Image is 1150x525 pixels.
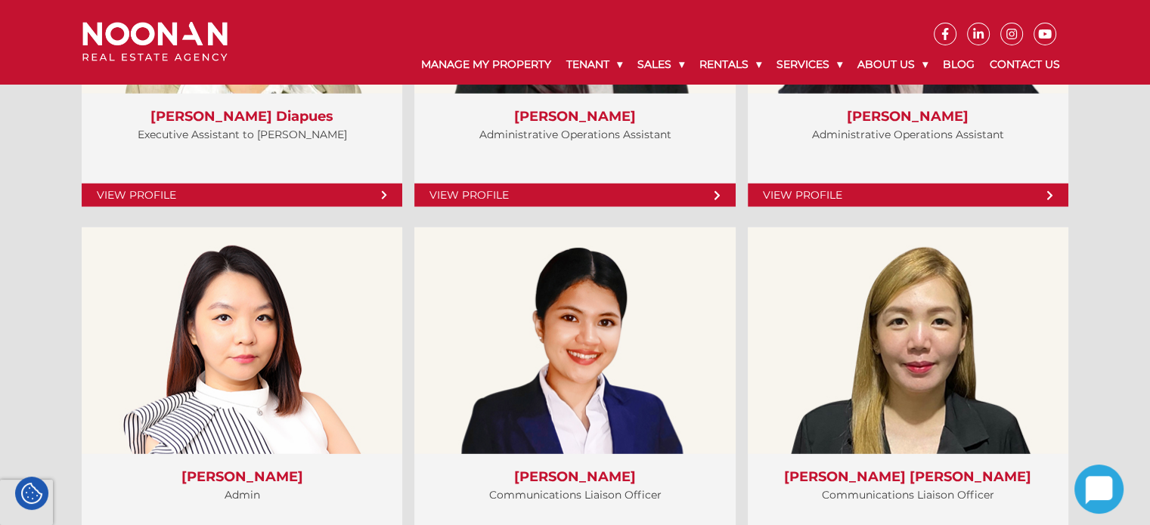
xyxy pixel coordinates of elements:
[769,45,850,84] a: Services
[97,125,387,144] p: Executive Assistant to [PERSON_NAME]
[748,184,1068,207] a: View Profile
[97,109,387,125] h3: [PERSON_NAME] Diapues
[982,45,1068,84] a: Contact Us
[763,486,1053,505] p: Communications Liaison Officer
[630,45,692,84] a: Sales
[559,45,630,84] a: Tenant
[15,477,48,510] div: Cookie Settings
[82,22,228,62] img: Noonan Real Estate Agency
[763,125,1053,144] p: Administrative Operations Assistant
[414,184,735,207] a: View Profile
[97,486,387,505] p: Admin
[692,45,769,84] a: Rentals
[429,469,720,486] h3: [PERSON_NAME]
[429,109,720,125] h3: [PERSON_NAME]
[935,45,982,84] a: Blog
[82,184,402,207] a: View Profile
[414,45,559,84] a: Manage My Property
[850,45,935,84] a: About Us
[429,486,720,505] p: Communications Liaison Officer
[763,469,1053,486] h3: [PERSON_NAME] [PERSON_NAME]
[97,469,387,486] h3: [PERSON_NAME]
[429,125,720,144] p: Administrative Operations Assistant
[763,109,1053,125] h3: [PERSON_NAME]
